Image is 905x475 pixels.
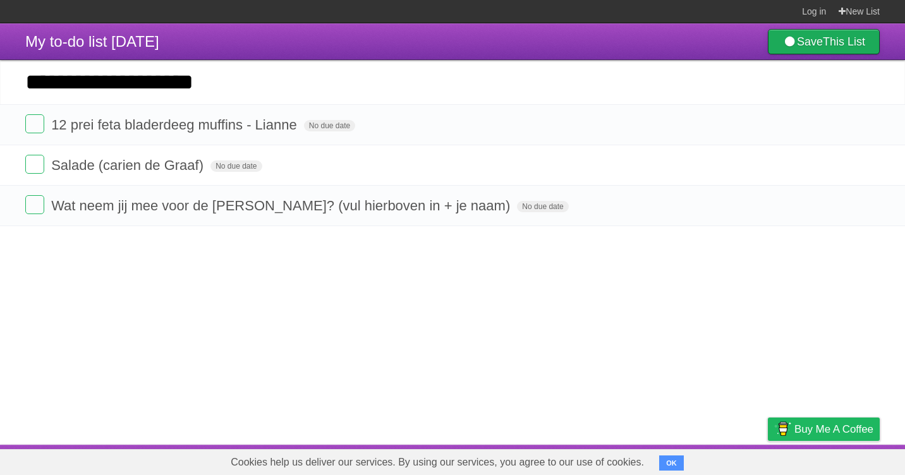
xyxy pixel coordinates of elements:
b: This List [823,35,865,48]
span: Wat neem jij mee voor de [PERSON_NAME]? (vul hierboven in + je naam) [51,198,513,213]
label: Done [25,195,44,214]
button: OK [659,455,684,471]
span: Cookies help us deliver our services. By using our services, you agree to our use of cookies. [218,450,657,475]
label: Done [25,155,44,174]
a: Privacy [751,448,784,472]
a: SaveThis List [768,29,880,54]
a: Developers [641,448,693,472]
a: About [600,448,626,472]
span: No due date [210,160,262,172]
span: No due date [517,201,568,212]
span: 12 prei feta bladerdeeg muffins - Lianne [51,117,300,133]
img: Buy me a coffee [774,418,791,440]
label: Done [25,114,44,133]
span: Buy me a coffee [794,418,873,440]
a: Buy me a coffee [768,418,880,441]
span: No due date [304,120,355,131]
a: Suggest a feature [800,448,880,472]
a: Terms [708,448,736,472]
span: Salade (carien de Graaf) [51,157,207,173]
span: My to-do list [DATE] [25,33,159,50]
